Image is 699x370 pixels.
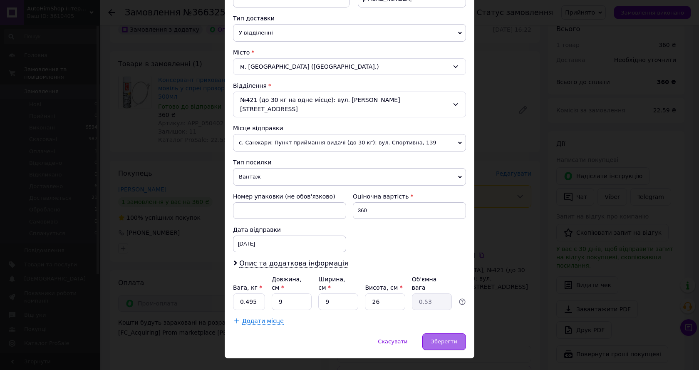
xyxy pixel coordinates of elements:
[233,92,466,117] div: №421 (до 30 кг на одне місце): вул. [PERSON_NAME][STREET_ADDRESS]
[233,226,346,234] div: Дата відправки
[233,125,283,132] span: Місце відправки
[272,276,302,291] label: Довжина, см
[233,192,346,201] div: Номер упаковки (не обов'язково)
[233,58,466,75] div: м. [GEOGRAPHIC_DATA] ([GEOGRAPHIC_DATA].)
[233,15,275,22] span: Тип доставки
[318,276,345,291] label: Ширина, см
[233,168,466,186] span: Вантаж
[353,192,466,201] div: Оціночна вартість
[239,259,348,268] span: Опис та додаткова інформація
[242,318,284,325] span: Додати місце
[233,82,466,90] div: Відділення
[431,338,457,345] span: Зберегти
[378,338,407,345] span: Скасувати
[233,24,466,42] span: У відділенні
[233,134,466,151] span: с. Санжари: Пункт приймання-видачі (до 30 кг): вул. Спортивна, 139
[365,284,402,291] label: Висота, см
[412,275,452,292] div: Об'ємна вага
[233,159,271,166] span: Тип посилки
[233,284,262,291] label: Вага, кг
[233,48,466,57] div: Місто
